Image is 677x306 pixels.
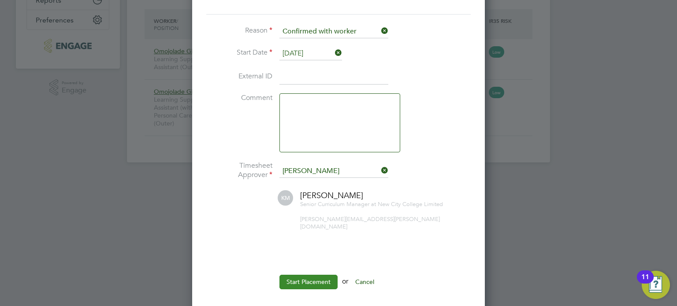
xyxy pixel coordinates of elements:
label: Reason [206,26,272,35]
button: Start Placement [279,275,338,289]
input: Search for... [279,165,388,178]
label: Timesheet Approver [206,161,272,180]
input: Select one [279,47,342,60]
label: Comment [206,93,272,103]
label: External ID [206,72,272,81]
input: Select one [279,25,388,38]
div: 11 [641,277,649,288]
span: [PERSON_NAME][EMAIL_ADDRESS][PERSON_NAME][DOMAIN_NAME] [300,215,440,230]
li: or [206,275,471,298]
span: Senior Curriculum Manager at [300,200,376,208]
span: [PERSON_NAME] [300,190,363,200]
button: Open Resource Center, 11 new notifications [642,271,670,299]
button: Cancel [348,275,381,289]
label: Start Date [206,48,272,57]
span: KM [278,190,293,206]
span: New City College Limited [378,200,443,208]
